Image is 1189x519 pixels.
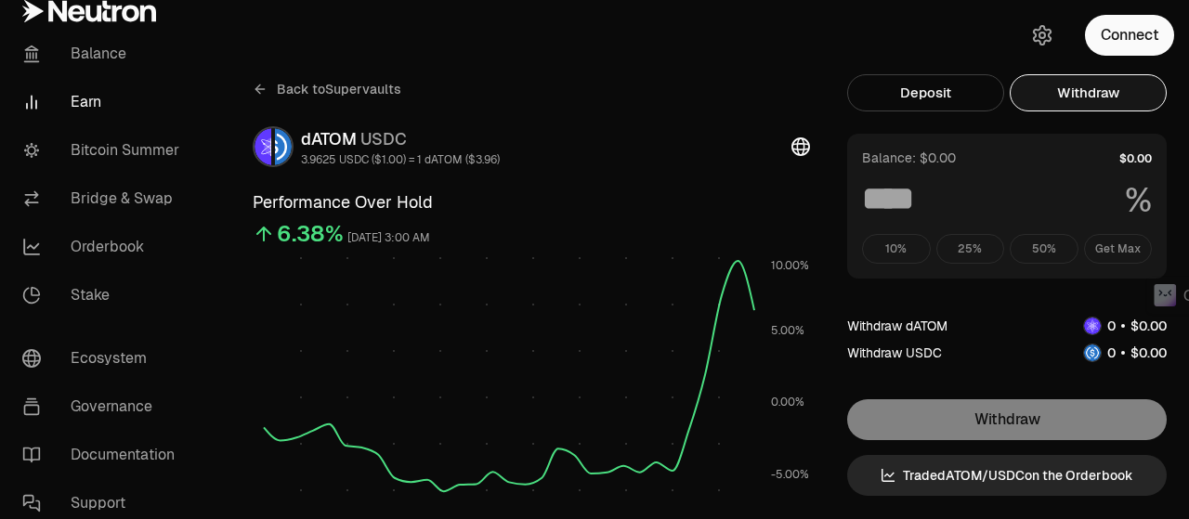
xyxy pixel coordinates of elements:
div: [DATE] 3:00 AM [347,227,430,249]
span: USDC [360,128,407,149]
a: Governance [7,383,201,431]
img: USDC Logo [275,128,292,165]
a: Back toSupervaults [253,74,401,104]
button: Withdraw [1010,74,1167,111]
div: 3.9625 USDC ($1.00) = 1 dATOM ($3.96) [301,152,500,167]
a: Orderbook [7,223,201,271]
img: dATOM Logo [255,128,271,165]
a: Stake [7,271,201,319]
a: TradedATOM/USDCon the Orderbook [847,455,1167,496]
div: Balance: $0.00 [862,149,956,167]
tspan: 0.00% [771,395,804,409]
img: USDC Logo [1084,344,1101,361]
h3: Performance Over Hold [253,189,810,215]
div: Withdraw dATOM [847,317,947,335]
div: 6.38% [277,219,344,249]
tspan: 5.00% [771,323,804,338]
span: % [1125,182,1152,219]
a: Bridge & Swap [7,175,201,223]
div: Withdraw USDC [847,344,942,362]
img: dATOM Logo [1084,318,1101,334]
a: Balance [7,30,201,78]
div: dATOM [301,126,500,152]
button: Connect [1085,15,1174,56]
tspan: -5.00% [771,467,809,482]
span: Back to Supervaults [277,80,401,98]
tspan: 10.00% [771,258,809,273]
a: Documentation [7,431,201,479]
a: Ecosystem [7,334,201,383]
a: Earn [7,78,201,126]
a: Bitcoin Summer [7,126,201,175]
button: Deposit [847,74,1004,111]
